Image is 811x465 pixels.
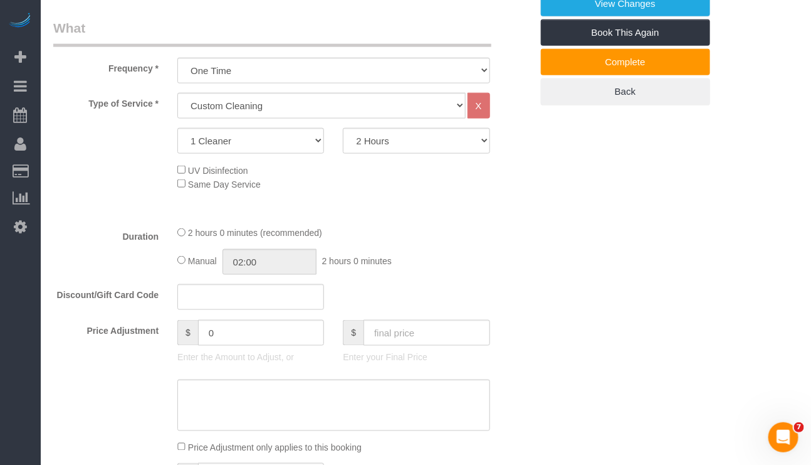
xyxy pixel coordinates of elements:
a: Book This Again [541,19,710,46]
input: final price [364,320,489,346]
label: Frequency * [44,58,168,75]
span: Price Adjustment only applies to this booking [188,442,362,452]
p: Enter your Final Price [343,351,489,364]
span: 2 hours 0 minutes (recommended) [188,228,322,238]
a: Complete [541,49,710,75]
label: Type of Service * [44,93,168,110]
label: Price Adjustment [44,320,168,337]
span: $ [177,320,198,346]
img: Automaid Logo [8,13,33,30]
span: 7 [794,422,804,432]
iframe: Intercom live chat [768,422,798,452]
a: Back [541,78,710,105]
p: Enter the Amount to Adjust, or [177,351,324,364]
span: Manual [188,256,217,266]
span: 2 hours 0 minutes [322,256,392,266]
label: Discount/Gift Card Code [44,284,168,301]
span: UV Disinfection [188,166,248,176]
label: Duration [44,226,168,243]
legend: What [53,19,491,47]
span: Same Day Service [188,179,261,190]
span: $ [343,320,364,346]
